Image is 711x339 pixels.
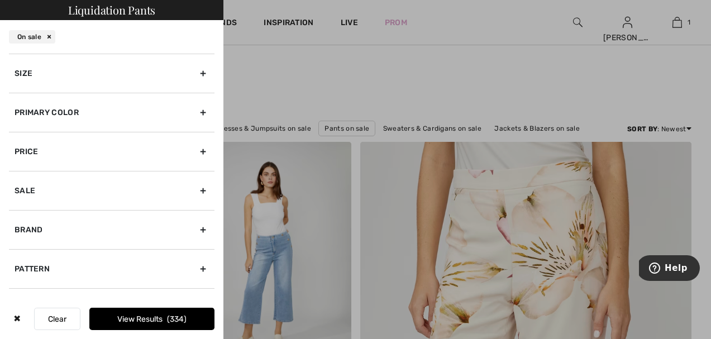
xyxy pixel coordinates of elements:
[639,255,700,283] iframe: Opens a widget where you can find more information
[9,93,214,132] div: Primary Color
[34,308,80,330] button: Clear
[9,132,214,171] div: Price
[9,249,214,288] div: Pattern
[89,308,214,330] button: View Results334
[9,171,214,210] div: Sale
[9,308,25,330] div: ✖
[9,30,55,44] div: On sale
[9,54,214,93] div: Size
[167,314,187,324] span: 334
[9,210,214,249] div: Brand
[9,288,214,327] div: Pant Length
